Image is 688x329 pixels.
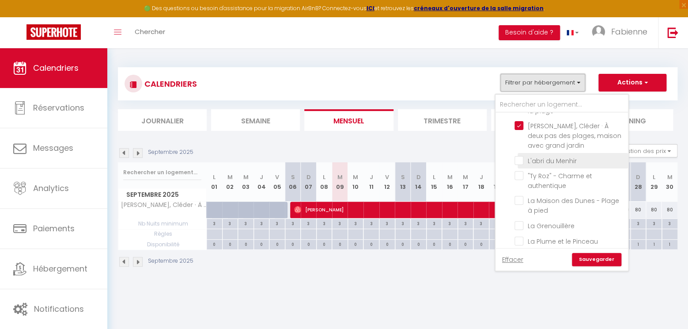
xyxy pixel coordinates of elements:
[243,173,248,181] abbr: M
[207,162,223,202] th: 01
[148,257,193,265] p: Septembre 2025
[33,263,87,274] span: Hébergement
[646,219,662,227] div: 3
[646,202,662,218] div: 80
[653,173,655,181] abbr: L
[332,219,348,227] div: 3
[480,173,483,181] abbr: J
[427,219,442,227] div: 3
[379,219,395,227] div: 3
[118,229,206,239] span: Règles
[491,109,580,131] li: Tâches
[631,219,646,227] div: 3
[128,17,172,48] a: Chercher
[118,219,206,229] span: Nb Nuits minimum
[222,162,238,202] th: 02
[223,240,238,248] div: 0
[317,240,332,248] div: 0
[458,219,473,227] div: 3
[416,173,420,181] abbr: D
[227,173,233,181] abbr: M
[662,162,677,202] th: 30
[120,202,208,208] span: [PERSON_NAME], Cléder · À deux pas des plages, maison avec grand jardin
[238,240,253,248] div: 0
[33,142,73,153] span: Messages
[442,240,457,248] div: 0
[500,74,585,92] button: Filtrer par hébergement
[301,219,316,227] div: 3
[528,97,616,115] span: Ty Mamm cocon proche de la plage
[269,219,285,227] div: 3
[269,162,285,202] th: 05
[411,240,426,248] div: 0
[363,219,379,227] div: 3
[662,219,677,227] div: 3
[414,4,544,12] a: créneaux d'ouverture de la salle migration
[337,173,343,181] abbr: M
[646,240,662,248] div: 1
[323,173,325,181] abbr: L
[447,173,452,181] abbr: M
[294,201,506,218] span: [PERSON_NAME]
[363,162,379,202] th: 11
[353,173,358,181] abbr: M
[463,173,468,181] abbr: M
[528,196,619,215] span: La Maison des Dunes - Plage à pied
[253,162,269,202] th: 04
[211,109,300,131] li: Semaine
[223,219,238,227] div: 3
[612,144,677,157] button: Gestion des prix
[33,102,84,113] span: Réservations
[427,240,442,248] div: 0
[598,74,666,92] button: Actions
[332,240,348,248] div: 0
[260,173,263,181] abbr: J
[301,240,316,248] div: 0
[631,240,646,248] div: 1
[285,240,301,248] div: 0
[367,4,374,12] a: ICI
[148,148,193,157] p: Septembre 2025
[135,27,165,36] span: Chercher
[142,74,197,94] h3: CALENDRIERS
[33,183,69,194] span: Analytics
[592,25,605,38] img: ...
[528,157,577,165] span: L'abri du Menhir
[254,219,269,227] div: 3
[379,162,395,202] th: 12
[662,202,677,218] div: 80
[411,219,426,227] div: 3
[495,97,628,113] input: Rechercher un logement...
[442,162,458,202] th: 16
[33,223,75,234] span: Paiements
[473,162,489,202] th: 18
[213,173,215,181] abbr: L
[401,173,404,181] abbr: S
[118,109,207,131] li: Journalier
[26,24,81,40] img: Super Booking
[646,162,662,202] th: 29
[238,219,253,227] div: 3
[304,109,393,131] li: Mensuel
[398,109,487,131] li: Trimestre
[254,240,269,248] div: 0
[7,4,34,30] button: Ouvrir le widget de chat LiveChat
[317,219,332,227] div: 3
[528,122,621,150] span: [PERSON_NAME], Cléder · À deux pas des plages, maison avec grand jardin
[585,17,658,48] a: ... Fabienne
[395,240,411,248] div: 0
[572,253,621,266] a: Sauvegarder
[275,173,279,181] abbr: V
[385,173,389,181] abbr: V
[285,162,301,202] th: 06
[457,162,473,202] th: 17
[667,173,672,181] abbr: M
[207,219,222,227] div: 3
[123,164,201,180] input: Rechercher un logement...
[489,219,505,227] div: 3
[433,173,435,181] abbr: L
[489,162,505,202] th: 19
[291,173,295,181] abbr: S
